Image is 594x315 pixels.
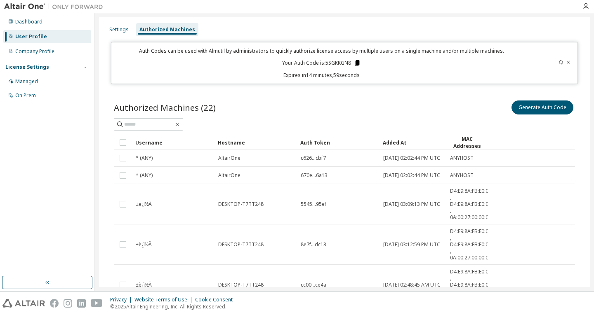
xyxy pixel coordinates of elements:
div: Hostname [218,136,294,149]
span: D4:E9:8A:FB:E0:04 , D4:E9:8A:FB:E0:00 , 0A:00:27:00:00:0E [450,228,491,261]
span: Authorized Machines (22) [114,102,216,113]
span: 5545...95ef [301,201,326,208]
div: Dashboard [15,19,42,25]
div: Managed [15,78,38,85]
span: [DATE] 03:09:13 PM UTC [383,201,440,208]
div: User Profile [15,33,47,40]
span: c626...cbf7 [301,155,326,161]
span: [DATE] 02:02:44 PM UTC [383,155,440,161]
p: © 2025 Altair Engineering, Inc. All Rights Reserved. [110,303,238,310]
div: MAC Addresses [450,135,484,149]
img: youtube.svg [91,299,103,308]
img: linkedin.svg [77,299,86,308]
span: ±è¿ì½Ä [136,282,152,288]
button: Generate Auth Code [511,100,573,114]
span: D4:E9:8A:FB:E0:04 , D4:E9:8A:FB:E0:00 , 0A:00:27:00:00:0E [450,268,491,301]
span: D4:E9:8A:FB:E0:04 , D4:E9:8A:FB:E0:00 , 0A:00:27:00:00:0E [450,188,491,221]
p: Your Auth Code is: 5SGKKGN8 [282,59,361,67]
span: [DATE] 02:48:45 AM UTC [383,282,441,288]
div: Added At [383,136,443,149]
span: ±è¿ì½Ä [136,241,152,248]
div: Website Terms of Use [134,296,195,303]
span: ANYHOST [450,155,474,161]
span: AltairOne [218,172,240,179]
span: * (ANY) [136,172,153,179]
img: altair_logo.svg [2,299,45,308]
img: instagram.svg [64,299,72,308]
span: DESKTOP-T7TT248 [218,241,264,248]
p: Auth Codes can be used with Almutil by administrators to quickly authorize license access by mult... [116,47,527,54]
span: ANYHOST [450,172,474,179]
span: 8e7f...dc13 [301,241,326,248]
span: AltairOne [218,155,240,161]
span: [DATE] 02:02:44 PM UTC [383,172,440,179]
span: cc00...ce4a [301,282,326,288]
div: Username [135,136,211,149]
div: On Prem [15,92,36,99]
div: Company Profile [15,48,54,55]
span: DESKTOP-T7TT248 [218,282,264,288]
span: ±è¿ì½Ä [136,201,152,208]
span: DESKTOP-T7TT248 [218,201,264,208]
div: License Settings [5,64,49,70]
img: Altair One [4,2,107,11]
div: Privacy [110,296,134,303]
img: facebook.svg [50,299,59,308]
span: 670e...6a13 [301,172,328,179]
div: Cookie Consent [195,296,238,303]
div: Settings [109,26,129,33]
span: * (ANY) [136,155,153,161]
span: [DATE] 03:12:59 PM UTC [383,241,440,248]
p: Expires in 14 minutes, 59 seconds [116,72,527,79]
div: Authorized Machines [139,26,195,33]
div: Auth Token [300,136,376,149]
